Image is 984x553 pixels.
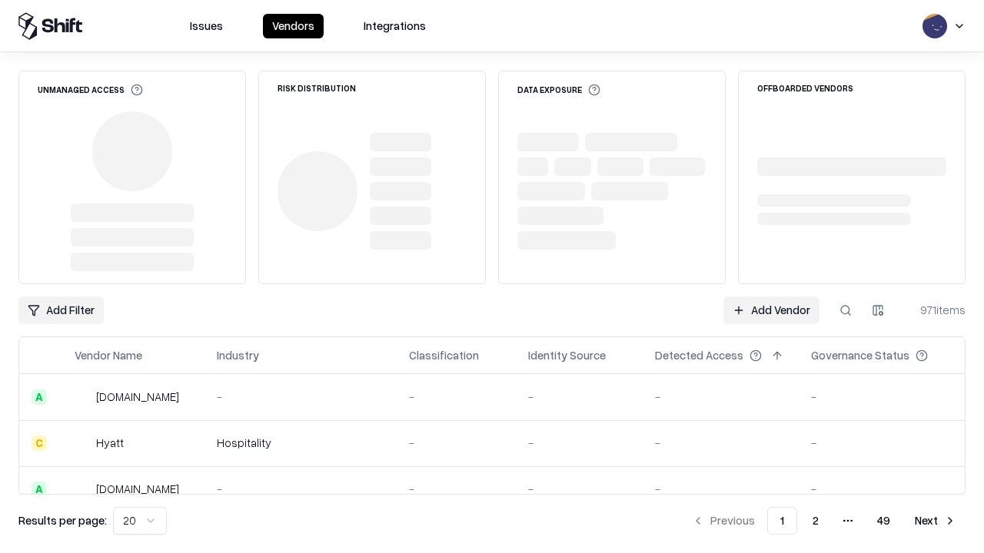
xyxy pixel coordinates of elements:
div: Vendor Name [75,347,142,363]
div: Governance Status [811,347,909,363]
button: Integrations [354,14,435,38]
img: Hyatt [75,435,90,451]
div: - [811,435,952,451]
div: - [409,481,504,497]
nav: pagination [683,507,966,535]
div: [DOMAIN_NAME] [96,481,179,497]
div: - [655,481,786,497]
div: - [655,435,786,451]
div: - [409,389,504,405]
button: Issues [181,14,232,38]
p: Results per page: [18,512,107,528]
div: - [811,481,952,497]
div: 971 items [904,302,966,318]
div: C [32,435,47,451]
div: Risk Distribution [278,84,356,92]
div: Detected Access [655,347,743,363]
img: primesec.co.il [75,482,90,497]
button: 2 [800,507,831,535]
div: - [528,389,630,405]
div: - [528,435,630,451]
div: Unmanaged Access [38,84,143,96]
div: Classification [409,347,479,363]
div: A [32,389,47,405]
div: Hyatt [96,435,124,451]
div: - [217,481,384,497]
div: - [217,389,384,405]
button: 49 [865,507,903,535]
button: Vendors [263,14,324,38]
div: Data Exposure [517,84,600,96]
div: [DOMAIN_NAME] [96,389,179,405]
div: - [655,389,786,405]
img: intrado.com [75,389,90,405]
div: - [409,435,504,451]
div: Industry [217,347,259,363]
div: - [528,481,630,497]
div: - [811,389,952,405]
button: Add Filter [18,296,104,324]
div: A [32,482,47,497]
button: 1 [767,507,797,535]
a: Add Vendor [723,296,819,324]
div: Offboarded Vendors [757,84,853,92]
button: Next [906,507,966,535]
div: Hospitality [217,435,384,451]
div: Identity Source [528,347,606,363]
